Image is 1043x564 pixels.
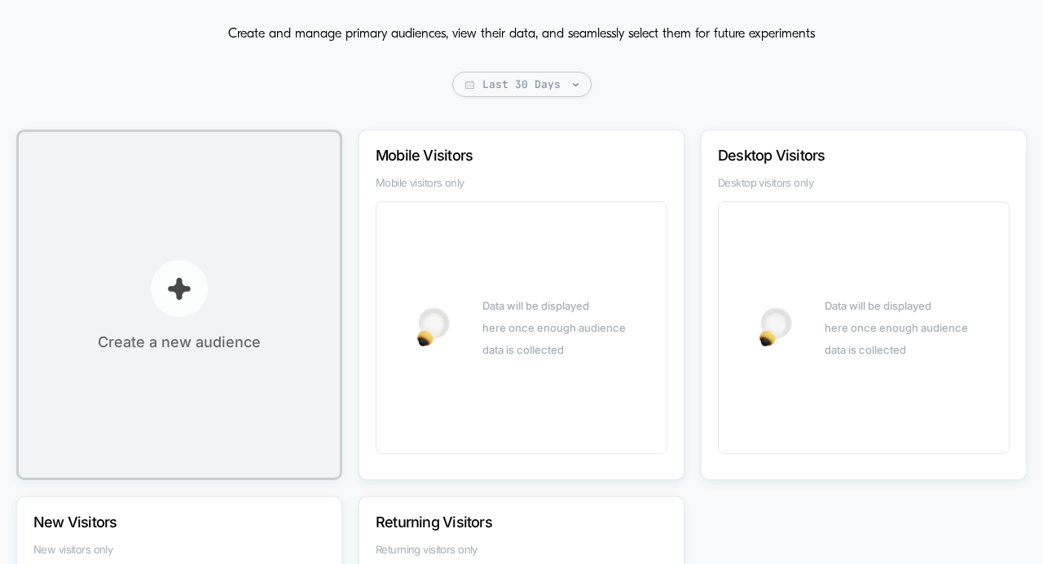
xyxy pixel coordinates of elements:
[98,333,261,350] span: Create a new audience
[376,513,623,531] p: Returning Visitors
[718,147,966,164] p: Desktop Visitors
[825,295,968,361] div: Data will be displayed here once enough audience data is collected
[167,276,191,301] img: plus
[759,307,792,346] img: bulb
[376,147,623,164] p: Mobile Visitors
[482,295,626,361] div: Data will be displayed here once enough audience data is collected
[573,83,579,86] img: end
[228,21,815,47] p: Create and manage primary audiences, view their data, and seamlessly select them for future exper...
[376,543,667,556] span: Returning visitors only
[417,307,450,346] img: bulb
[452,72,592,97] span: Last 30 Days
[376,176,667,189] span: Mobile visitors only
[465,81,474,89] img: calendar
[33,513,281,531] p: New Visitors
[16,130,342,480] button: plusCreate a new audience
[718,176,1010,189] span: Desktop visitors only
[33,543,325,556] span: New visitors only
